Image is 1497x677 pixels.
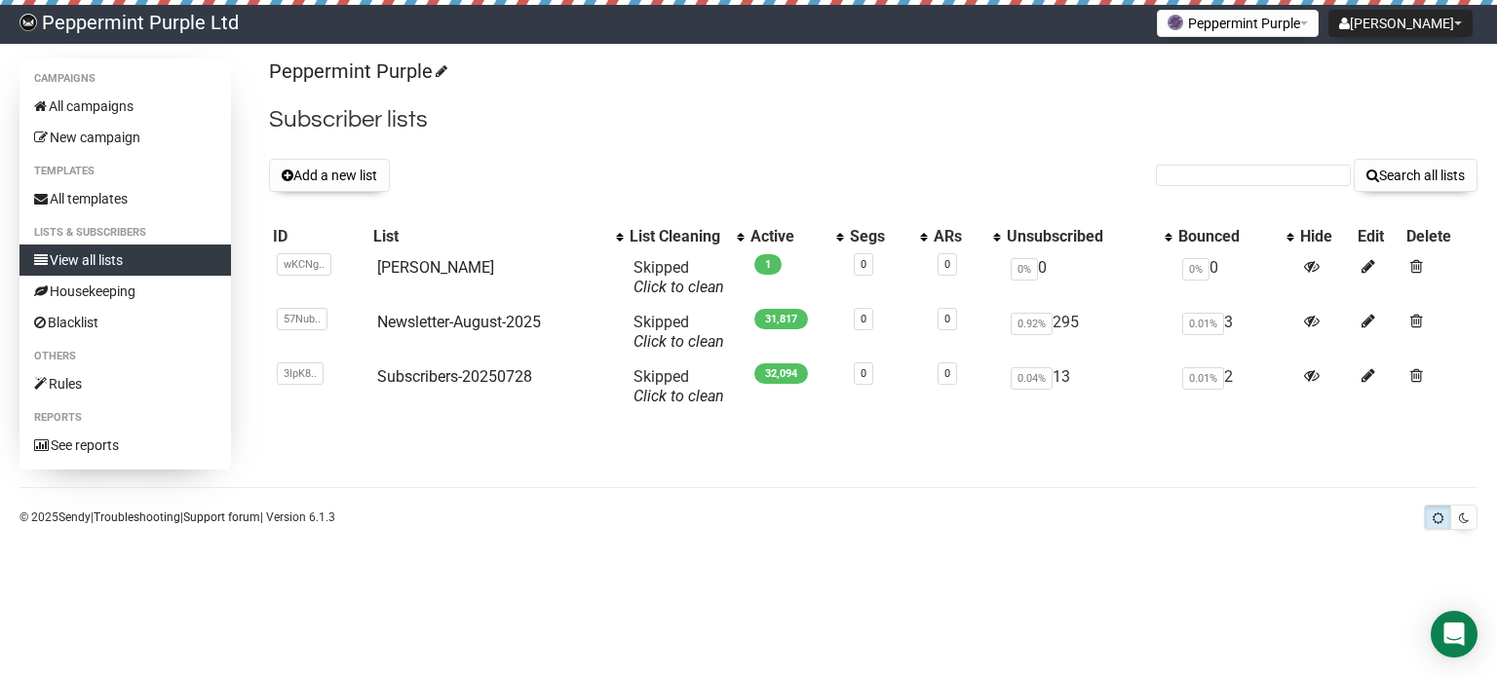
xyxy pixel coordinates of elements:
td: 2 [1174,359,1296,414]
a: 0 [861,258,866,271]
td: 13 [1003,359,1174,414]
a: Click to clean [633,387,724,405]
div: Bounced [1178,227,1277,246]
span: Skipped [633,313,724,351]
li: Templates [19,160,231,183]
th: Bounced: No sort applied, activate to apply an ascending sort [1174,223,1296,250]
td: 0 [1174,250,1296,305]
span: Skipped [633,367,724,405]
span: 3IpK8.. [277,362,324,385]
a: Sendy [58,510,91,524]
button: Peppermint Purple [1157,10,1319,37]
a: Rules [19,368,231,399]
a: Troubleshooting [94,510,180,524]
td: 295 [1003,305,1174,359]
a: Click to clean [633,278,724,296]
a: 0 [861,367,866,380]
a: All templates [19,183,231,214]
li: Reports [19,406,231,430]
li: Lists & subscribers [19,221,231,244]
a: 0 [944,258,950,271]
a: Blacklist [19,307,231,338]
div: ARs [934,227,984,246]
img: 1.png [1168,15,1183,30]
span: Skipped [633,258,724,296]
div: Edit [1358,227,1399,246]
div: Hide [1300,227,1350,246]
a: [PERSON_NAME] [377,258,494,277]
span: 0.01% [1182,313,1224,335]
span: 57Nub.. [277,308,327,330]
a: Housekeeping [19,276,231,307]
a: All campaigns [19,91,231,122]
div: ID [273,227,365,246]
span: 32,094 [754,363,808,384]
div: Segs [850,227,910,246]
th: Hide: No sort applied, sorting is disabled [1296,223,1354,250]
div: List [373,227,606,246]
a: See reports [19,430,231,461]
li: Campaigns [19,67,231,91]
a: 0 [861,313,866,325]
th: ARs: No sort applied, activate to apply an ascending sort [930,223,1004,250]
a: New campaign [19,122,231,153]
th: Delete: No sort applied, sorting is disabled [1402,223,1478,250]
a: View all lists [19,244,231,276]
span: wKCNg.. [277,253,331,276]
p: © 2025 | | | Version 6.1.3 [19,507,335,528]
a: Peppermint Purple [269,59,444,83]
div: Open Intercom Messenger [1431,611,1478,658]
div: List Cleaning [630,227,727,246]
h2: Subscriber lists [269,102,1478,137]
td: 0 [1003,250,1174,305]
span: 0.92% [1011,313,1053,335]
td: 3 [1174,305,1296,359]
div: Unsubscribed [1007,227,1155,246]
button: Search all lists [1354,159,1478,192]
th: List: No sort applied, activate to apply an ascending sort [369,223,626,250]
th: ID: No sort applied, sorting is disabled [269,223,369,250]
a: Subscribers-20250728 [377,367,532,386]
button: [PERSON_NAME] [1328,10,1473,37]
th: Edit: No sort applied, sorting is disabled [1354,223,1402,250]
a: 0 [944,367,950,380]
span: 31,817 [754,309,808,329]
div: Active [750,227,826,246]
a: Newsletter-August-2025 [377,313,541,331]
span: 0% [1011,258,1038,281]
span: 0% [1182,258,1209,281]
button: Add a new list [269,159,390,192]
th: Segs: No sort applied, activate to apply an ascending sort [846,223,930,250]
th: List Cleaning: No sort applied, activate to apply an ascending sort [626,223,747,250]
a: Click to clean [633,332,724,351]
th: Active: No sort applied, activate to apply an ascending sort [747,223,846,250]
th: Unsubscribed: No sort applied, activate to apply an ascending sort [1003,223,1174,250]
div: Delete [1406,227,1474,246]
span: 0.04% [1011,367,1053,390]
span: 0.01% [1182,367,1224,390]
a: 0 [944,313,950,325]
span: 1 [754,254,782,275]
a: Support forum [183,510,260,524]
img: 8e84c496d3b51a6c2b78e42e4056443a [19,14,37,31]
li: Others [19,345,231,368]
